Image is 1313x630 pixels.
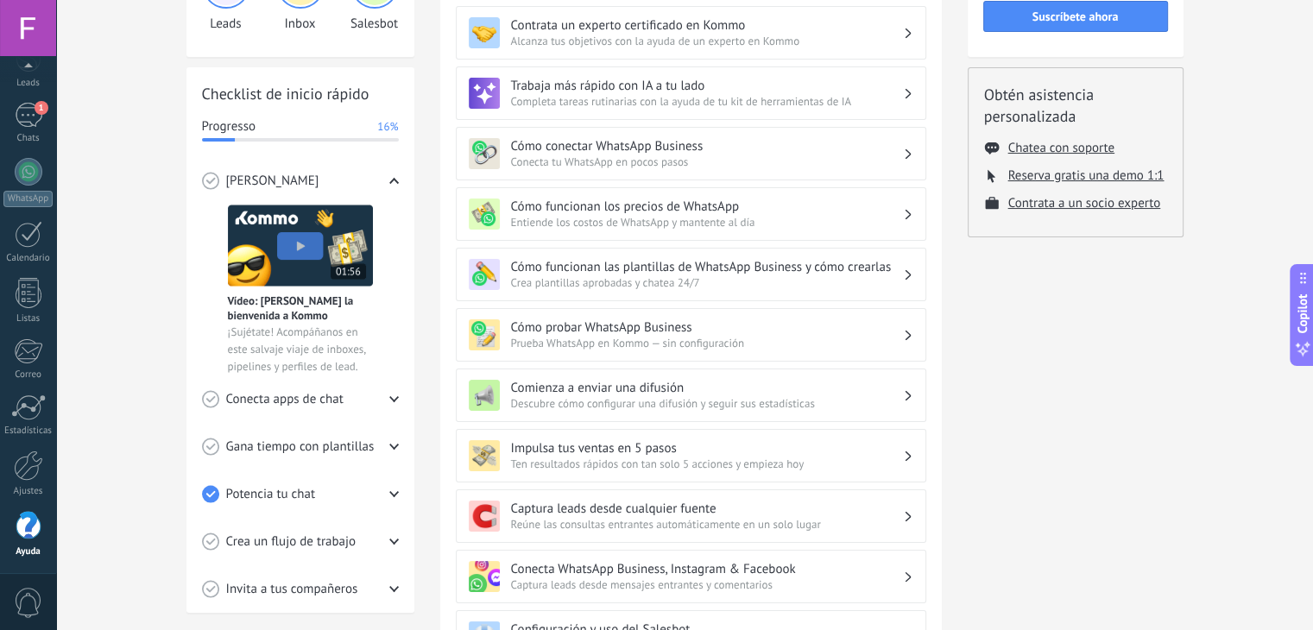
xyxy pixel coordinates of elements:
h3: Captura leads desde cualquier fuente [511,501,903,517]
h3: Cómo funcionan los precios de WhatsApp [511,198,903,215]
span: Entiende los costos de WhatsApp y mantente al día [511,215,903,230]
div: Ayuda [3,546,54,558]
h3: Cómo conectar WhatsApp Business [511,138,903,154]
div: Leads [3,78,54,89]
span: Invita a tus compañeros [226,581,358,598]
h3: Conecta WhatsApp Business, Instagram & Facebook [511,561,903,577]
span: Alcanza tus objetivos con la ayuda de un experto en Kommo [511,34,903,48]
h2: Checklist de inicio rápido [202,83,399,104]
span: Conecta tu WhatsApp en pocos pasos [511,154,903,169]
span: Crea plantillas aprobadas y chatea 24/7 [511,275,903,290]
div: Calendario [3,253,54,264]
div: WhatsApp [3,191,53,207]
span: 16% [377,118,398,135]
h3: Cómo funcionan las plantillas de WhatsApp Business y cómo crearlas [511,259,903,275]
span: Prueba WhatsApp en Kommo — sin configuración [511,336,903,350]
button: Reserva gratis una demo 1:1 [1008,167,1165,184]
span: 1 [35,101,48,115]
span: Descubre cómo configurar una difusión y seguir sus estadísticas [511,396,903,411]
h3: Impulsa tus ventas en 5 pasos [511,440,903,457]
span: Potencia tu chat [226,486,316,503]
span: Captura leads desde mensajes entrantes y comentarios [511,577,903,592]
span: Vídeo: [PERSON_NAME] la bienvenida a Kommo [228,293,373,323]
button: Contrata a un socio experto [1008,195,1161,211]
span: Copilot [1294,294,1311,334]
span: Crea un flujo de trabajo [226,533,357,551]
div: Correo [3,369,54,381]
h2: Obtén asistencia personalizada [984,84,1167,127]
div: Estadísticas [3,425,54,437]
div: Listas [3,313,54,324]
span: Conecta apps de chat [226,391,344,408]
span: ¡Sujétate! Acompáñanos en este salvaje viaje de inboxes, pipelines y perfiles de lead. [228,324,373,375]
span: Gana tiempo con plantillas [226,438,375,456]
span: Reúne las consultas entrantes automáticamente en un solo lugar [511,517,903,532]
h3: Trabaja más rápido con IA a tu lado [511,78,903,94]
div: Ajustes [3,486,54,497]
h3: Cómo probar WhatsApp Business [511,319,903,336]
span: [PERSON_NAME] [226,173,319,190]
span: Progresso [202,118,256,135]
div: Chats [3,133,54,144]
span: Suscríbete ahora [1032,10,1119,22]
span: Ten resultados rápidos con tan solo 5 acciones y empieza hoy [511,457,903,471]
button: Chatea con soporte [1008,140,1114,156]
h3: Comienza a enviar una difusión [511,380,903,396]
span: Completa tareas rutinarias con la ayuda de tu kit de herramientas de IA [511,94,903,109]
button: Suscríbete ahora [983,1,1168,32]
img: Meet video [228,205,373,287]
h3: Contrata un experto certificado en Kommo [511,17,903,34]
